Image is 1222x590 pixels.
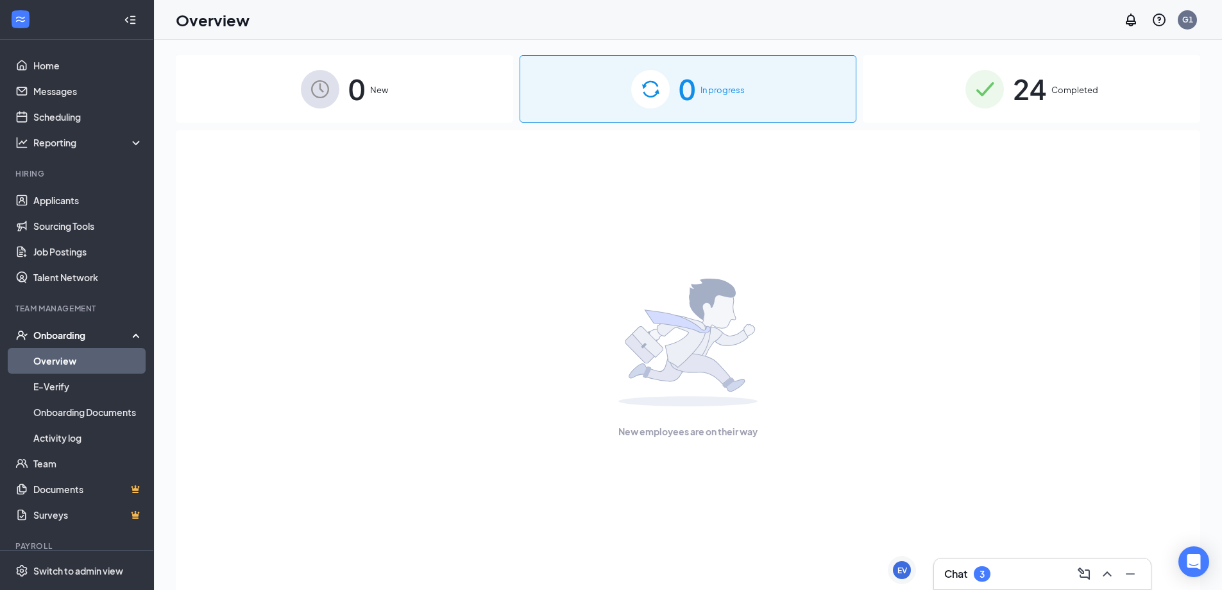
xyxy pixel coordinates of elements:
[33,502,143,528] a: SurveysCrown
[124,13,137,26] svg: Collapse
[1097,564,1117,584] button: ChevronUp
[15,303,140,314] div: Team Management
[15,564,28,577] svg: Settings
[1051,83,1098,96] span: Completed
[14,13,27,26] svg: WorkstreamLogo
[33,239,143,265] a: Job Postings
[348,67,365,111] span: 0
[15,136,28,149] svg: Analysis
[944,567,967,581] h3: Chat
[33,425,143,451] a: Activity log
[33,53,143,78] a: Home
[33,329,132,342] div: Onboarding
[897,565,907,576] div: EV
[15,329,28,342] svg: UserCheck
[1123,566,1138,582] svg: Minimize
[33,348,143,374] a: Overview
[1076,566,1092,582] svg: ComposeMessage
[1151,12,1167,28] svg: QuestionInfo
[1120,564,1141,584] button: Minimize
[33,265,143,290] a: Talent Network
[33,213,143,239] a: Sourcing Tools
[1178,546,1209,577] div: Open Intercom Messenger
[33,476,143,502] a: DocumentsCrown
[15,541,140,551] div: Payroll
[618,424,758,438] span: New employees are on their way
[33,564,123,577] div: Switch to admin view
[1074,564,1094,584] button: ComposeMessage
[679,67,695,111] span: 0
[33,104,143,130] a: Scheduling
[980,569,985,580] div: 3
[33,399,143,425] a: Onboarding Documents
[1123,12,1139,28] svg: Notifications
[1013,67,1046,111] span: 24
[370,83,388,96] span: New
[176,9,250,31] h1: Overview
[33,451,143,476] a: Team
[15,168,140,179] div: Hiring
[33,187,143,213] a: Applicants
[1182,14,1193,25] div: G1
[1099,566,1115,582] svg: ChevronUp
[700,83,745,96] span: In progress
[33,78,143,104] a: Messages
[33,374,143,399] a: E-Verify
[33,136,144,149] div: Reporting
